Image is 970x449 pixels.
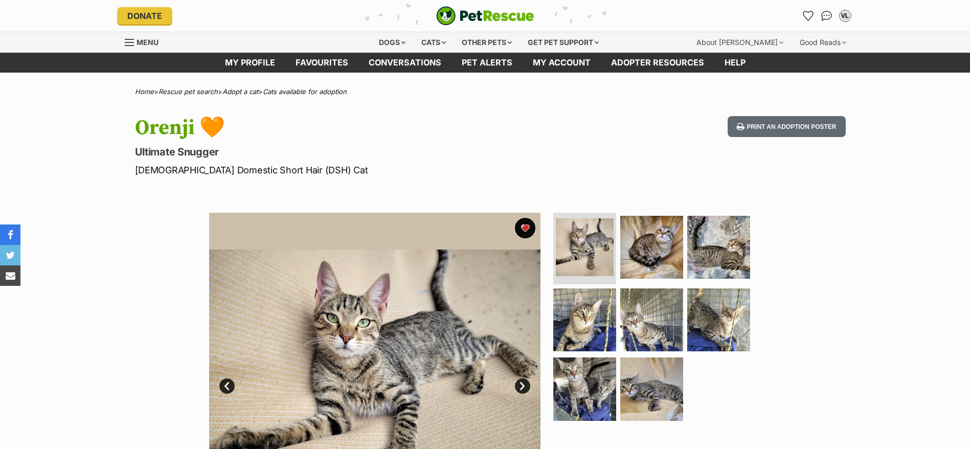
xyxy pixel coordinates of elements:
[793,32,853,53] div: Good Reads
[728,116,845,137] button: Print an adoption poster
[137,38,159,47] span: Menu
[601,53,714,73] a: Adopter resources
[515,218,535,238] button: favourite
[553,288,616,351] img: Photo of Orenji 🧡
[219,378,235,394] a: Prev
[135,116,568,140] h1: Orenji 🧡
[800,8,853,24] ul: Account quick links
[358,53,452,73] a: conversations
[620,288,683,351] img: Photo of Orenji 🧡
[285,53,358,73] a: Favourites
[436,6,534,26] a: PetRescue
[837,8,853,24] button: My account
[840,11,850,21] div: VL
[523,53,601,73] a: My account
[414,32,453,53] div: Cats
[556,218,614,276] img: Photo of Orenji 🧡
[263,87,347,96] a: Cats available for adoption
[714,53,756,73] a: Help
[515,378,530,394] a: Next
[452,53,523,73] a: Pet alerts
[819,8,835,24] a: Conversations
[689,32,791,53] div: About [PERSON_NAME]
[372,32,413,53] div: Dogs
[109,88,861,96] div: > > >
[455,32,519,53] div: Other pets
[620,357,683,420] img: Photo of Orenji 🧡
[687,216,750,279] img: Photo of Orenji 🧡
[135,163,568,177] p: [DEMOGRAPHIC_DATA] Domestic Short Hair (DSH) Cat
[222,87,258,96] a: Adopt a cat
[159,87,218,96] a: Rescue pet search
[215,53,285,73] a: My profile
[436,6,534,26] img: logo-cat-932fe2b9b8326f06289b0f2fb663e598f794de774fb13d1741a6617ecf9a85b4.svg
[620,216,683,279] img: Photo of Orenji 🧡
[117,7,172,25] a: Donate
[800,8,817,24] a: Favourites
[687,288,750,351] img: Photo of Orenji 🧡
[135,145,568,159] p: Ultimate Snugger
[553,357,616,420] img: Photo of Orenji 🧡
[821,11,832,21] img: chat-41dd97257d64d25036548639549fe6c8038ab92f7586957e7f3b1b290dea8141.svg
[521,32,606,53] div: Get pet support
[135,87,154,96] a: Home
[125,32,166,51] a: Menu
